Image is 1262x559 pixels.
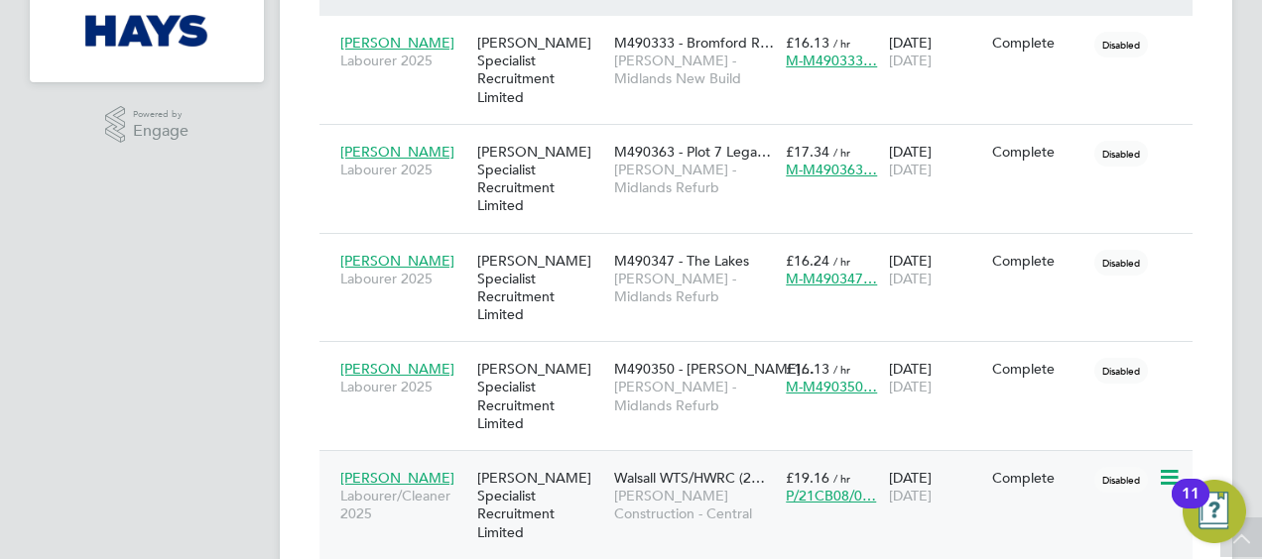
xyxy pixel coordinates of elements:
[1094,32,1148,57] span: Disabled
[335,458,1193,475] a: [PERSON_NAME]Labourer/Cleaner 2025[PERSON_NAME] Specialist Recruitment LimitedWalsall WTS/HWRC (2...
[340,252,454,270] span: [PERSON_NAME]
[884,24,987,79] div: [DATE]
[340,34,454,52] span: [PERSON_NAME]
[889,161,932,178] span: [DATE]
[85,15,209,47] img: hays-logo-retina.png
[133,106,189,123] span: Powered by
[1094,467,1148,493] span: Disabled
[614,252,749,270] span: M490347 - The Lakes
[472,133,609,225] div: [PERSON_NAME] Specialist Recruitment Limited
[340,161,467,178] span: Labourer 2025
[786,143,829,161] span: £17.34
[614,270,776,305] span: [PERSON_NAME] - Midlands Refurb
[786,34,829,52] span: £16.13
[105,106,189,144] a: Powered byEngage
[335,241,1193,258] a: [PERSON_NAME]Labourer 2025[PERSON_NAME] Specialist Recruitment LimitedM490347 - The Lakes[PERSON_...
[472,459,609,551] div: [PERSON_NAME] Specialist Recruitment Limited
[340,360,454,378] span: [PERSON_NAME]
[1094,141,1148,167] span: Disabled
[614,378,776,413] span: [PERSON_NAME] - Midlands Refurb
[786,52,877,69] span: M-M490333…
[335,23,1193,40] a: [PERSON_NAME]Labourer 2025[PERSON_NAME] Specialist Recruitment LimitedM490333 - Bromford R…[PERSO...
[884,242,987,297] div: [DATE]
[786,270,877,287] span: M-M490347…
[833,145,850,160] span: / hr
[472,242,609,334] div: [PERSON_NAME] Specialist Recruitment Limited
[614,360,815,378] span: M490350 - [PERSON_NAME]…
[340,143,454,161] span: [PERSON_NAME]
[472,24,609,116] div: [PERSON_NAME] Specialist Recruitment Limited
[992,469,1085,487] div: Complete
[884,350,987,405] div: [DATE]
[1094,250,1148,276] span: Disabled
[884,133,987,188] div: [DATE]
[992,143,1085,161] div: Complete
[884,459,987,514] div: [DATE]
[992,34,1085,52] div: Complete
[833,362,850,377] span: / hr
[614,487,776,522] span: [PERSON_NAME] Construction - Central
[786,161,877,178] span: M-M490363…
[614,469,765,487] span: Walsall WTS/HWRC (2…
[889,378,932,395] span: [DATE]
[54,15,240,47] a: Go to home page
[833,36,850,51] span: / hr
[1182,494,1199,519] div: 11
[335,132,1193,149] a: [PERSON_NAME]Labourer 2025[PERSON_NAME] Specialist Recruitment LimitedM490363 - Plot 7 Lega…[PERS...
[889,487,932,504] span: [DATE]
[133,123,189,140] span: Engage
[833,471,850,486] span: / hr
[786,487,876,504] span: P/21CB08/0…
[340,469,454,487] span: [PERSON_NAME]
[340,52,467,69] span: Labourer 2025
[340,487,467,522] span: Labourer/Cleaner 2025
[992,252,1085,270] div: Complete
[614,34,774,52] span: M490333 - Bromford R…
[614,143,771,161] span: M490363 - Plot 7 Lega…
[472,350,609,442] div: [PERSON_NAME] Specialist Recruitment Limited
[335,349,1193,366] a: [PERSON_NAME]Labourer 2025[PERSON_NAME] Specialist Recruitment LimitedM490350 - [PERSON_NAME]…[PE...
[1183,480,1246,543] button: Open Resource Center, 11 new notifications
[786,378,877,395] span: M-M490350…
[614,161,776,196] span: [PERSON_NAME] - Midlands Refurb
[1094,358,1148,384] span: Disabled
[889,52,932,69] span: [DATE]
[340,378,467,395] span: Labourer 2025
[340,270,467,287] span: Labourer 2025
[889,270,932,287] span: [DATE]
[833,254,850,269] span: / hr
[786,360,829,378] span: £16.13
[786,252,829,270] span: £16.24
[786,469,829,487] span: £19.16
[992,360,1085,378] div: Complete
[614,52,776,87] span: [PERSON_NAME] - Midlands New Build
